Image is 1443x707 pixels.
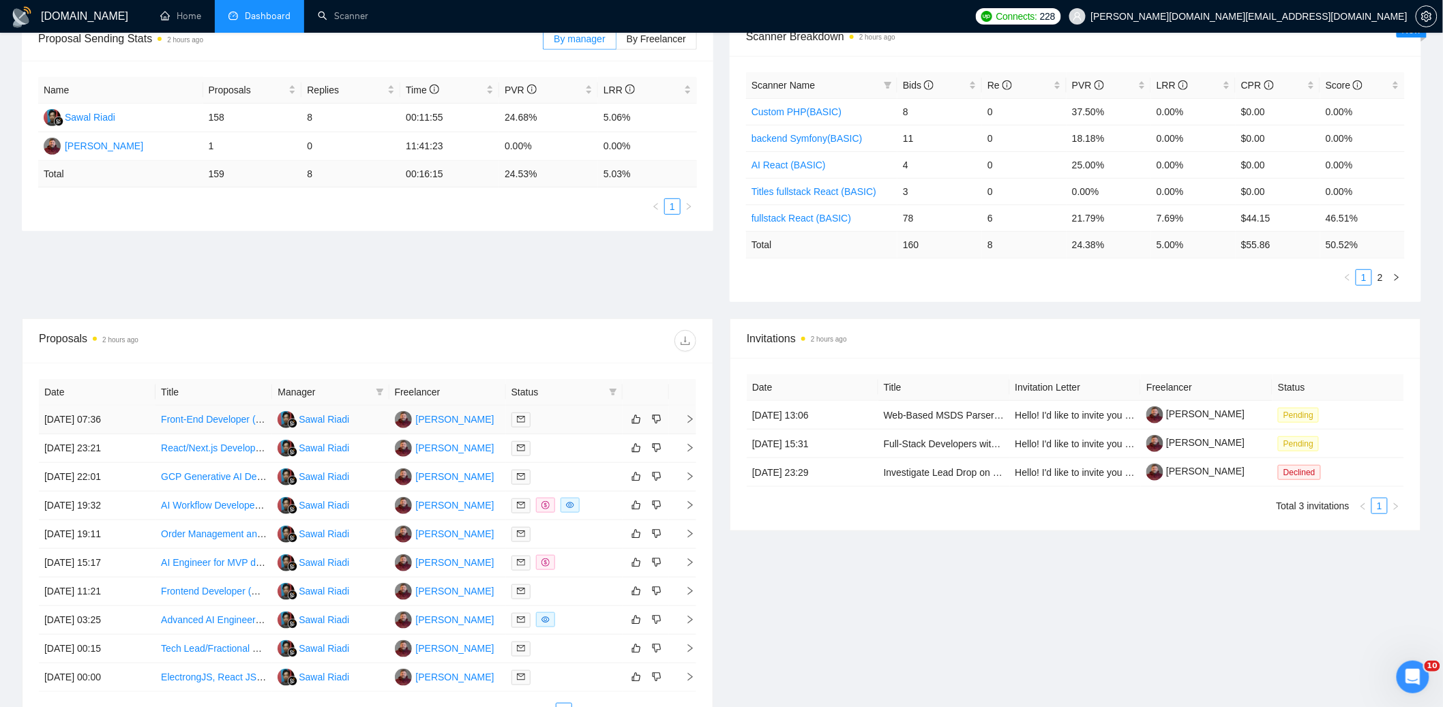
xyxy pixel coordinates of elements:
[747,330,1404,347] span: Invitations
[1278,438,1324,449] a: Pending
[38,30,543,47] span: Proposal Sending Stats
[395,585,494,596] a: KP[PERSON_NAME]
[1067,231,1151,258] td: 24.38 %
[161,528,396,539] a: Order Management and Dispatch System Development
[631,528,641,539] span: like
[395,526,412,543] img: KP
[517,444,525,452] span: mail
[499,104,598,132] td: 24.68%
[1372,498,1387,513] a: 1
[416,412,494,427] div: [PERSON_NAME]
[649,612,665,628] button: dislike
[1067,98,1151,125] td: 37.50%
[54,117,63,126] img: gigradar-bm.png
[299,412,349,427] div: Sawal Riadi
[681,198,697,215] button: right
[625,85,635,94] span: info-circle
[278,614,349,625] a: SRSawal Riadi
[1010,374,1142,401] th: Invitation Letter
[517,472,525,481] span: mail
[649,411,665,427] button: dislike
[996,9,1037,24] span: Connects:
[288,476,297,485] img: gigradar-bm.png
[664,198,681,215] li: 1
[517,616,525,624] span: mail
[884,467,1069,478] a: Investigate Lead Drop on Website Post-July
[288,619,297,629] img: gigradar-bm.png
[1002,80,1012,90] span: info-circle
[1095,80,1104,90] span: info-circle
[395,411,412,428] img: KP
[649,640,665,657] button: dislike
[161,586,373,597] a: Frontend Developer (React) Responsive Web App
[631,500,641,511] span: like
[517,415,525,423] span: mail
[1425,661,1440,672] span: 10
[1372,269,1388,286] li: 2
[1236,125,1320,151] td: $0.00
[982,151,1067,178] td: 0
[598,161,697,187] td: 5.03 %
[161,500,477,511] a: AI Workflow Developer – LangChain + OpenAI for Nonprofit SaaS Platform
[299,469,349,484] div: Sawal Riadi
[649,440,665,456] button: dislike
[1236,98,1320,125] td: $0.00
[652,528,661,539] span: dislike
[897,151,982,178] td: 4
[278,554,295,571] img: SR
[628,554,644,571] button: like
[752,160,826,170] a: AI React (BASIC)
[161,414,405,425] a: Front-End Developer (Figma → React + Tailwind + Stripe)
[631,557,641,568] span: like
[245,10,291,22] span: Dashboard
[1073,12,1082,21] span: user
[752,80,815,91] span: Scanner Name
[299,641,349,656] div: Sawal Riadi
[395,556,494,567] a: KP[PERSON_NAME]
[44,109,61,126] img: SR
[1072,80,1104,91] span: PVR
[299,670,349,685] div: Sawal Riadi
[395,554,412,571] img: KP
[400,132,499,161] td: 11:41:23
[981,11,992,22] img: upwork-logo.png
[373,382,387,402] span: filter
[395,440,412,457] img: KP
[278,385,370,400] span: Manager
[903,80,934,91] span: Bids
[395,642,494,653] a: KP[PERSON_NAME]
[897,125,982,151] td: 11
[627,33,686,44] span: By Freelancer
[1141,374,1273,401] th: Freelancer
[649,554,665,571] button: dislike
[505,85,537,95] span: PVR
[652,500,661,511] span: dislike
[278,413,349,424] a: SRSawal Riadi
[299,526,349,541] div: Sawal Riadi
[39,330,368,352] div: Proposals
[65,110,115,125] div: Sawal Riadi
[511,385,604,400] span: Status
[278,411,295,428] img: SR
[395,468,412,485] img: KP
[203,77,302,104] th: Proposals
[1320,231,1405,258] td: 50.52 %
[649,526,665,542] button: dislike
[517,644,525,652] span: mail
[1151,231,1236,258] td: 5.00 %
[649,583,665,599] button: dislike
[1416,11,1437,22] span: setting
[203,104,302,132] td: 158
[499,132,598,161] td: 0.00%
[924,80,934,90] span: info-circle
[301,161,400,187] td: 8
[628,497,644,513] button: like
[278,642,349,653] a: SRSawal Riadi
[307,82,385,97] span: Replies
[1326,80,1363,91] span: Score
[416,670,494,685] div: [PERSON_NAME]
[674,330,696,352] button: download
[416,469,494,484] div: [PERSON_NAME]
[395,583,412,600] img: KP
[652,614,661,625] span: dislike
